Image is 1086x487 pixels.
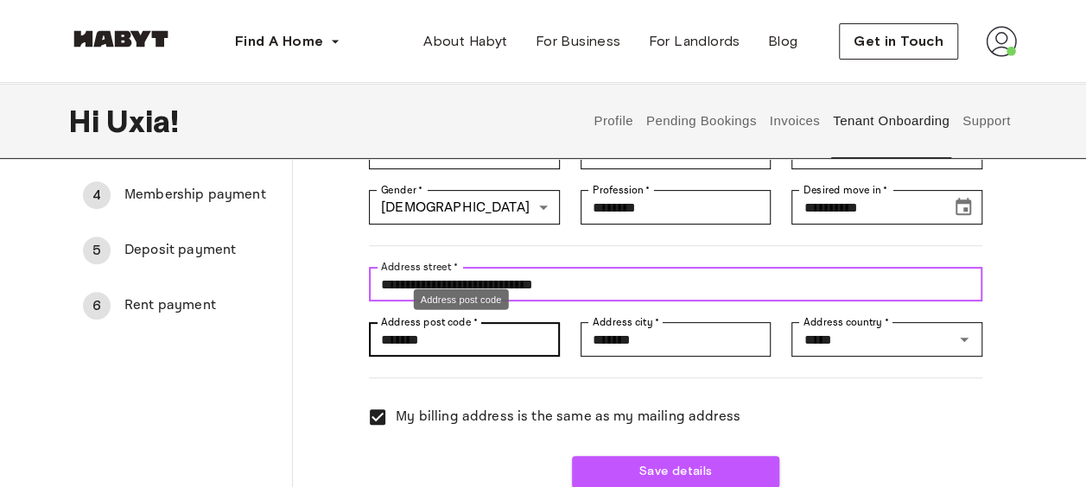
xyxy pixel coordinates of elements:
[83,237,111,264] div: 5
[106,103,179,139] span: Uxia !
[423,31,507,52] span: About Habyt
[831,83,952,159] button: Tenant Onboarding
[221,24,354,59] button: Find A Home
[986,26,1017,57] img: avatar
[803,314,889,330] label: Address country
[803,182,887,198] label: Desired move in
[648,31,740,52] span: For Landlords
[754,24,812,59] a: Blog
[634,24,753,59] a: For Landlords
[69,30,173,47] img: Habyt
[69,230,292,271] div: 5Deposit payment
[960,83,1013,159] button: Support
[124,240,278,261] span: Deposit payment
[124,185,278,206] span: Membership payment
[410,24,521,59] a: About Habyt
[235,31,323,52] span: Find A Home
[581,190,772,225] div: Profession
[587,83,1017,159] div: user profile tabs
[581,322,772,357] div: Address city
[593,314,659,330] label: Address city
[946,190,981,225] button: Choose date, selected date is Nov 15, 2025
[381,314,478,330] label: Address post code
[69,285,292,326] div: 6Rent payment
[522,24,635,59] a: For Business
[593,182,651,198] label: Profession
[83,181,111,209] div: 4
[369,267,982,301] div: Address street
[414,288,509,310] div: Address post code
[69,174,292,216] div: 4Membership payment
[83,292,111,319] div: 6
[369,190,560,225] div: [DEMOGRAPHIC_DATA]
[536,31,621,52] span: For Business
[69,103,106,139] span: Hi
[381,259,459,275] label: Address street
[369,322,560,357] div: Address post code
[854,31,943,52] span: Get in Touch
[768,31,798,52] span: Blog
[767,83,822,159] button: Invoices
[592,83,636,159] button: Profile
[839,23,958,60] button: Get in Touch
[952,327,976,351] button: Open
[396,407,740,427] span: My billing address is the same as my mailing address
[644,83,759,159] button: Pending Bookings
[124,295,278,316] span: Rent payment
[381,182,422,198] label: Gender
